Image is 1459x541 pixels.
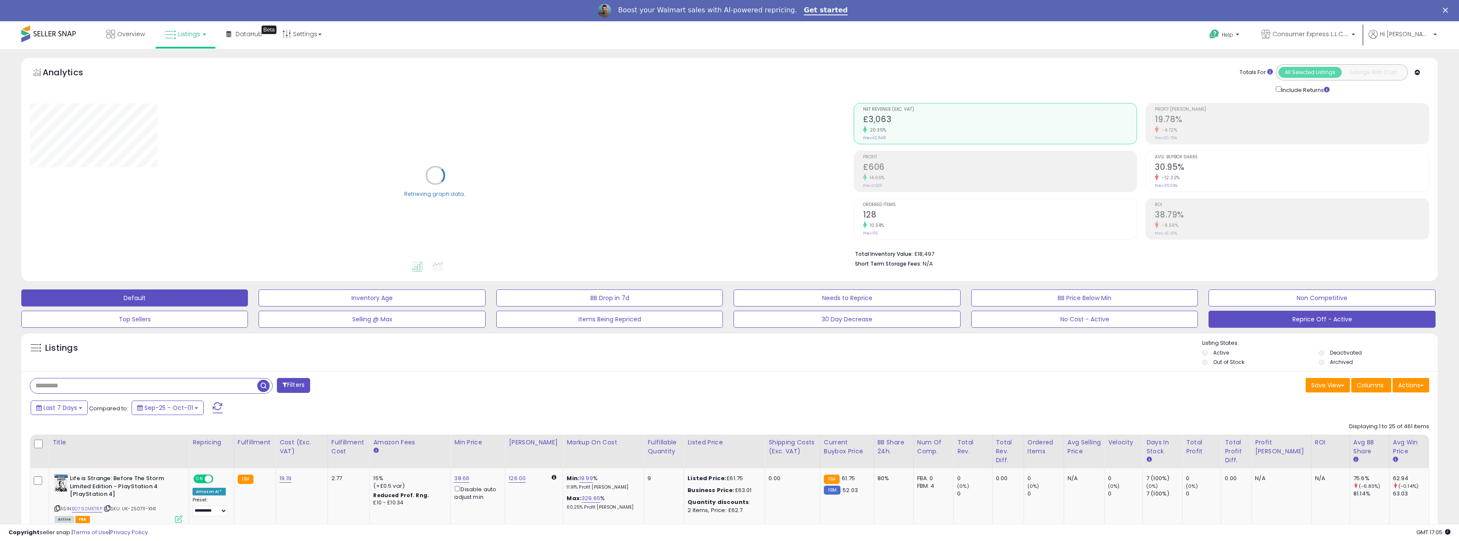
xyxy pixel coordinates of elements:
small: (0%) [1108,483,1120,489]
i: Get Help [1209,29,1220,40]
div: Velocity [1108,438,1139,447]
span: 61.75 [842,474,855,482]
div: N/A [1068,475,1098,482]
span: Profit [PERSON_NAME] [1155,107,1429,112]
div: Total Profit [1186,438,1217,456]
label: Deactivated [1330,349,1362,356]
h2: 128 [863,210,1137,221]
div: Total Rev. Diff. [996,438,1020,465]
small: (0%) [1027,483,1039,489]
button: Default [21,289,248,306]
h2: 30.95% [1155,162,1429,174]
a: 19.19 [279,474,291,483]
a: 38.66 [454,474,469,483]
h5: Listings [45,342,78,354]
div: Tooltip anchor [262,26,276,34]
small: Prev: 20.76% [1155,135,1177,140]
span: Last 7 Days [43,404,77,412]
th: The percentage added to the cost of goods (COGS) that forms the calculator for Min & Max prices. [563,435,644,468]
h2: 38.79% [1155,210,1429,221]
div: Total Rev. [957,438,988,456]
div: [PERSON_NAME] [509,438,559,447]
button: BB Price Below Min [971,289,1198,306]
div: Fulfillment Cost [331,438,366,456]
span: Help [1222,31,1233,38]
button: Actions [1393,378,1429,392]
div: Avg Win Price [1393,438,1425,456]
b: Short Term Storage Fees: [855,260,921,267]
b: Life is Strange: Before The Storm Limited Edition - PlayStation 4 [PlayStation 4] [70,475,173,501]
small: Prev: £528 [863,183,882,188]
h2: 19.78% [1155,114,1429,126]
img: 51z28KHm7jL._SL40_.jpg [55,475,68,492]
div: 0 [1108,490,1142,498]
small: (0%) [957,483,969,489]
div: 0 [957,490,992,498]
div: ROI [1315,438,1346,447]
b: Business Price: [688,486,734,494]
span: Avg. Buybox Share [1155,155,1429,160]
div: FBM: 4 [917,482,947,490]
a: Get started [804,6,848,15]
div: £61.75 [688,475,758,482]
div: Close [1443,8,1451,13]
div: N/A [1255,475,1305,482]
span: N/A [923,260,933,268]
span: Hi [PERSON_NAME] [1380,30,1431,38]
span: Listings [178,30,200,38]
div: 63.03 [1393,490,1429,498]
div: N/A [1315,475,1343,482]
a: Privacy Policy [110,528,148,536]
div: 0 [957,475,992,482]
small: Avg Win Price. [1393,456,1398,464]
label: Out of Stock [1213,358,1244,366]
span: Columns [1357,381,1384,389]
a: B0792MKTRP [72,505,102,512]
span: FBA [75,516,90,523]
span: Compared to: [89,404,128,412]
div: ASIN: [55,475,182,522]
h2: £606 [863,162,1137,174]
div: Shipping Costs (Exc. VAT) [768,438,816,456]
div: 0 [1186,475,1221,482]
b: Reduced Prof. Rng. [373,492,429,499]
div: 2.77 [331,475,363,482]
div: Current Buybox Price [824,438,870,456]
b: Quantity discounts [688,498,749,506]
span: Profit [863,155,1137,160]
h2: £3,063 [863,114,1137,126]
a: Overview [100,21,151,47]
div: Avg BB Share [1353,438,1386,456]
div: Amazon AI * [193,488,226,495]
div: 62.94 [1393,475,1429,482]
div: Min Price [454,438,501,447]
small: (0%) [1186,483,1198,489]
b: Min: [567,474,579,482]
button: All Selected Listings [1278,67,1342,78]
div: 15% [373,475,444,482]
button: Needs to Reprice [734,289,960,306]
small: (-0.14%) [1399,483,1419,489]
small: Amazon Fees. [373,447,378,455]
small: FBA [824,475,840,484]
label: Archived [1330,358,1353,366]
div: FBA: 0 [917,475,947,482]
div: Title [52,438,185,447]
div: BB Share 24h. [878,438,910,456]
div: % [567,475,637,490]
a: 329.65 [581,494,600,503]
div: Days In Stock [1146,438,1179,456]
button: Sep-25 - Oct-01 [132,401,204,415]
div: 0 [1027,490,1064,498]
div: 81.14% [1353,490,1389,498]
div: Preset: [193,497,227,516]
small: Days In Stock. [1146,456,1151,464]
div: Displaying 1 to 25 of 461 items [1349,423,1429,431]
div: % [567,495,637,510]
div: Cost (Exc. VAT) [279,438,324,456]
img: Profile image for Adrian [598,4,611,17]
div: Profit [PERSON_NAME] [1255,438,1308,456]
strong: Copyright [9,528,40,536]
button: Selling @ Max [259,311,485,328]
div: Fulfillment [238,438,272,447]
